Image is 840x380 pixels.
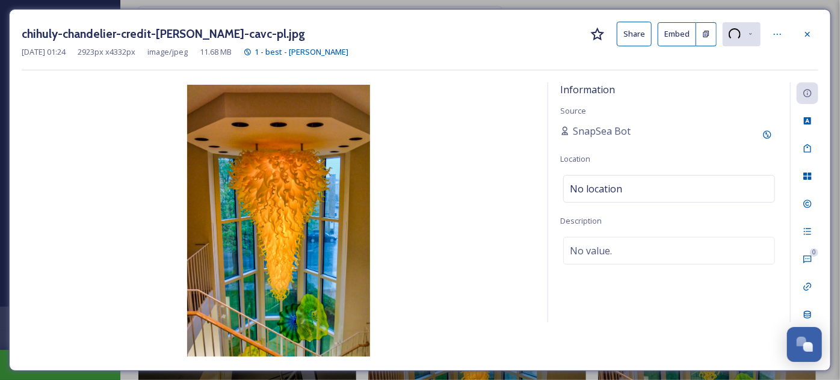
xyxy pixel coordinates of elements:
[560,105,586,116] span: Source
[200,46,232,58] span: 11.68 MB
[560,153,590,164] span: Location
[810,248,818,257] div: 0
[573,124,631,138] span: SnapSea Bot
[22,85,536,357] img: local2-15327-chihuly-chandelier-credit-don-nissen-cavc-pl.jpg.jpg
[560,83,615,96] span: Information
[787,327,822,362] button: Open Chat
[22,25,305,43] h3: chihuly-chandelier-credit-[PERSON_NAME]-cavc-pl.jpg
[255,46,348,57] span: 1 - best - [PERSON_NAME]
[570,244,612,258] span: No value.
[78,46,135,58] span: 2923 px x 4332 px
[22,46,66,58] span: [DATE] 01:24
[658,22,696,46] button: Embed
[560,215,602,226] span: Description
[570,182,622,196] span: No location
[147,46,188,58] span: image/jpeg
[617,22,652,46] button: Share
